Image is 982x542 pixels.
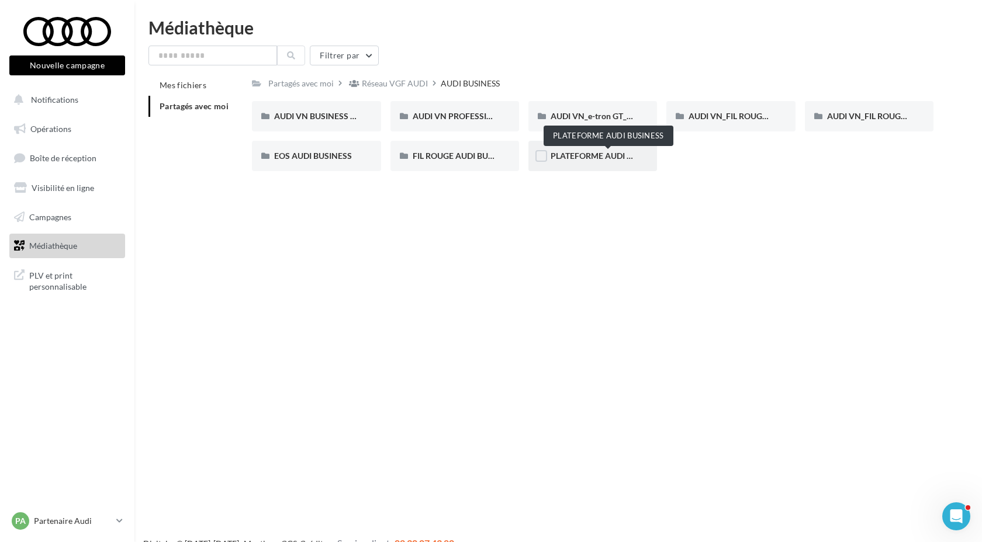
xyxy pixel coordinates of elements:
a: PA Partenaire Audi [9,510,125,532]
span: Notifications [31,95,78,105]
span: FIL ROUGE AUDI BUSINESS 2025 [413,151,536,161]
div: PLATEFORME AUDI BUSINESS [544,126,673,146]
span: Médiathèque [29,241,77,251]
span: AUDI VN PROFESSIONNELS TRANSPORT DE PERSONNES AUDI BUSINESS [413,111,694,121]
a: Opérations [7,117,127,141]
a: Médiathèque [7,234,127,258]
a: Campagnes [7,205,127,230]
div: Réseau VGF AUDI [362,78,428,89]
a: PLV et print personnalisable [7,263,127,297]
span: EOS AUDI BUSINESS [274,151,352,161]
span: Partagés avec moi [160,101,229,111]
div: Médiathèque [148,19,968,36]
span: PA [15,515,26,527]
button: Nouvelle campagne [9,55,125,75]
span: AUDI VN BUSINESS JUIN JPO AUDI BUSINESS [274,111,447,121]
button: Filtrer par [310,46,379,65]
button: Notifications [7,88,123,112]
span: Mes fichiers [160,80,206,90]
a: Visibilité en ligne [7,176,127,200]
span: Boîte de réception [30,153,96,163]
span: PLATEFORME AUDI BUSINESS [551,151,665,161]
iframe: Intercom live chat [942,502,970,530]
div: Partagés avec moi [268,78,334,89]
span: Campagnes [29,211,71,221]
span: AUDI VN_e-tron GT_AUDI BUSINESS [551,111,687,121]
div: AUDI BUSINESS [441,78,500,89]
span: Visibilité en ligne [32,183,94,193]
span: Opérations [30,124,71,134]
a: Boîte de réception [7,145,127,171]
span: AUDI VN_FIL ROUGE_B2B_Q4 [689,111,800,121]
p: Partenaire Audi [34,515,112,527]
span: PLV et print personnalisable [29,267,120,293]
